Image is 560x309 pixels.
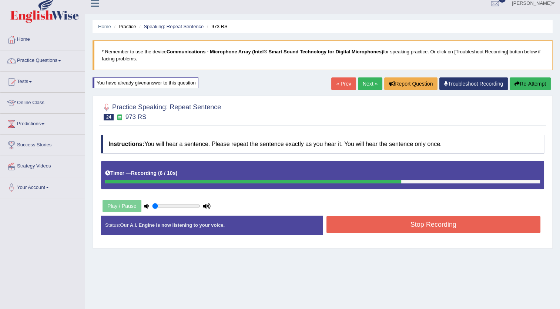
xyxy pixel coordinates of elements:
a: Strategy Videos [0,156,85,175]
a: Practice Questions [0,50,85,69]
small: Exam occurring question [115,114,123,121]
a: Your Account [0,177,85,196]
li: Practice [112,23,136,30]
h5: Timer — [105,170,177,176]
strong: Our A.I. Engine is now listening to your voice. [120,222,225,228]
span: 24 [104,114,114,120]
a: Tests [0,72,85,90]
a: Home [98,24,111,29]
b: Recording [131,170,157,176]
b: Instructions: [108,141,144,147]
div: You have already given answer to this question [93,77,198,88]
button: Re-Attempt [510,77,551,90]
div: Status: [101,216,323,235]
h2: Practice Speaking: Repeat Sentence [101,102,221,120]
b: 6 / 10s [160,170,176,176]
blockquote: * Remember to use the device for speaking practice. Or click on [Troubleshoot Recording] button b... [93,40,553,70]
h4: You will hear a sentence. Please repeat the sentence exactly as you hear it. You will hear the se... [101,135,544,153]
a: Troubleshoot Recording [439,77,508,90]
a: « Prev [331,77,356,90]
b: Communications - Microphone Array (Intel® Smart Sound Technology for Digital Microphones) [167,49,383,54]
button: Stop Recording [326,216,541,233]
b: ( [158,170,160,176]
a: Next » [358,77,382,90]
button: Report Question [384,77,437,90]
a: Speaking: Repeat Sentence [144,24,204,29]
li: 973 RS [205,23,228,30]
a: Success Stories [0,135,85,153]
a: Home [0,29,85,48]
b: ) [175,170,177,176]
a: Online Class [0,93,85,111]
small: 973 RS [125,113,147,120]
a: Predictions [0,114,85,132]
